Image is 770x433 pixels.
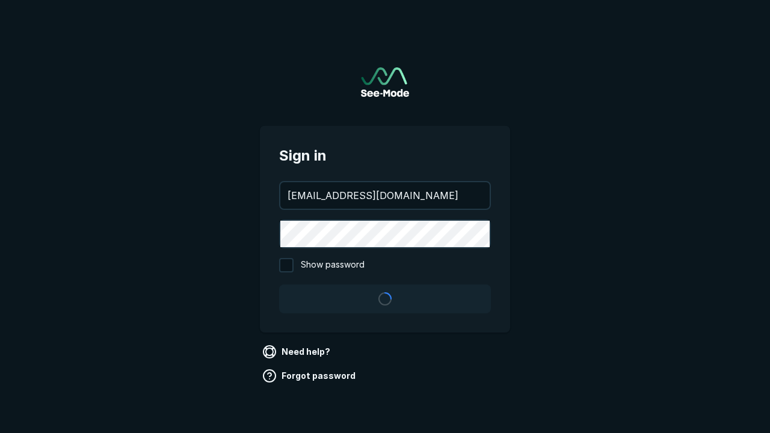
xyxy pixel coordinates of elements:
a: Forgot password [260,366,360,385]
span: Show password [301,258,365,272]
a: Need help? [260,342,335,361]
span: Sign in [279,145,491,167]
img: See-Mode Logo [361,67,409,97]
a: Go to sign in [361,67,409,97]
input: your@email.com [280,182,490,209]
